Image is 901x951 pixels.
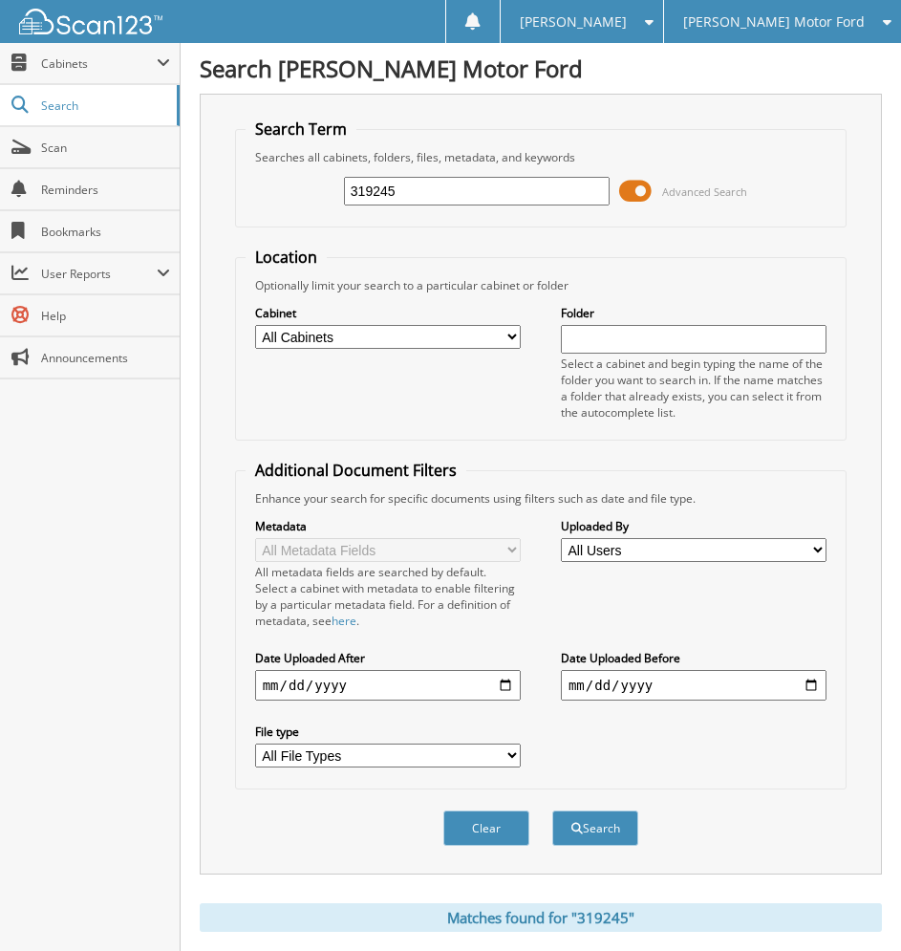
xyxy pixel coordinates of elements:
[561,650,826,666] label: Date Uploaded Before
[255,724,521,740] label: File type
[255,305,521,321] label: Cabinet
[246,119,356,140] legend: Search Term
[255,564,521,629] div: All metadata fields are searched by default. Select a cabinet with metadata to enable filtering b...
[41,140,170,156] span: Scan
[41,266,157,282] span: User Reports
[246,149,837,165] div: Searches all cabinets, folders, files, metadata, and keywords
[255,650,521,666] label: Date Uploaded After
[805,859,901,951] iframe: Chat Widget
[41,182,170,198] span: Reminders
[41,97,167,114] span: Search
[200,903,882,932] div: Matches found for "319245"
[41,308,170,324] span: Help
[246,247,327,268] legend: Location
[255,518,521,534] label: Metadata
[41,55,157,72] span: Cabinets
[41,224,170,240] span: Bookmarks
[520,16,627,28] span: [PERSON_NAME]
[246,490,837,507] div: Enhance your search for specific documents using filters such as date and file type.
[41,350,170,366] span: Announcements
[552,811,638,846] button: Search
[246,460,466,481] legend: Additional Document Filters
[561,518,826,534] label: Uploaded By
[255,670,521,701] input: start
[662,184,747,199] span: Advanced Search
[561,305,826,321] label: Folder
[561,356,826,421] div: Select a cabinet and begin typing the name of the folder you want to search in. If the name match...
[19,9,162,34] img: scan123-logo-white.svg
[443,811,529,846] button: Clear
[246,277,837,293] div: Optionally limit your search to a particular cabinet or folder
[683,16,865,28] span: [PERSON_NAME] Motor Ford
[200,53,882,84] h1: Search [PERSON_NAME] Motor Ford
[561,670,826,701] input: end
[332,613,356,629] a: here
